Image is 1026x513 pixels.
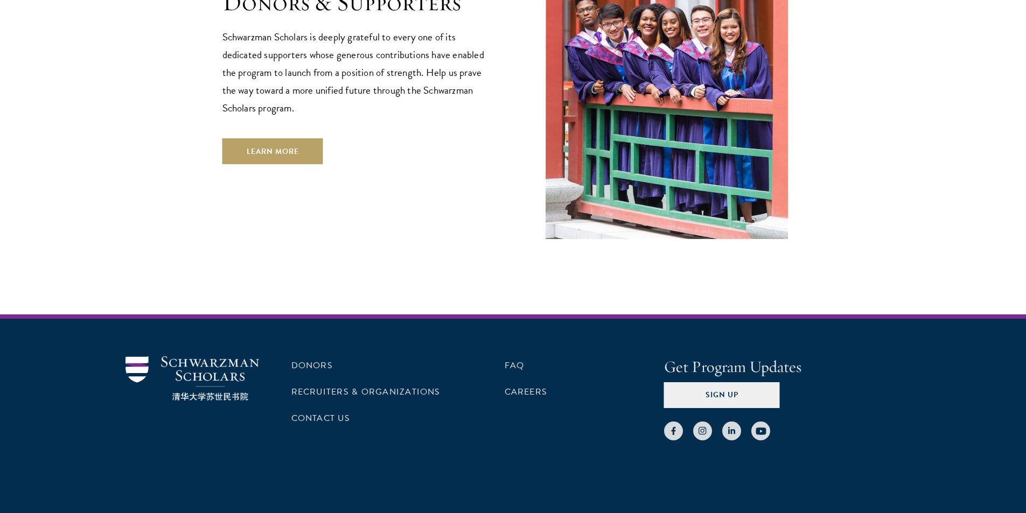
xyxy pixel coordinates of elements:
h4: Get Program Updates [664,356,901,378]
p: Schwarzman Scholars is deeply grateful to every one of its dedicated supporters whose generous co... [222,28,492,117]
a: Contact Us [291,412,350,425]
button: Sign Up [664,382,780,408]
img: Schwarzman Scholars [125,356,259,401]
a: Learn More [222,138,323,164]
a: Donors [291,359,333,372]
a: Careers [505,385,548,398]
a: Recruiters & Organizations [291,385,441,398]
a: FAQ [505,359,525,372]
